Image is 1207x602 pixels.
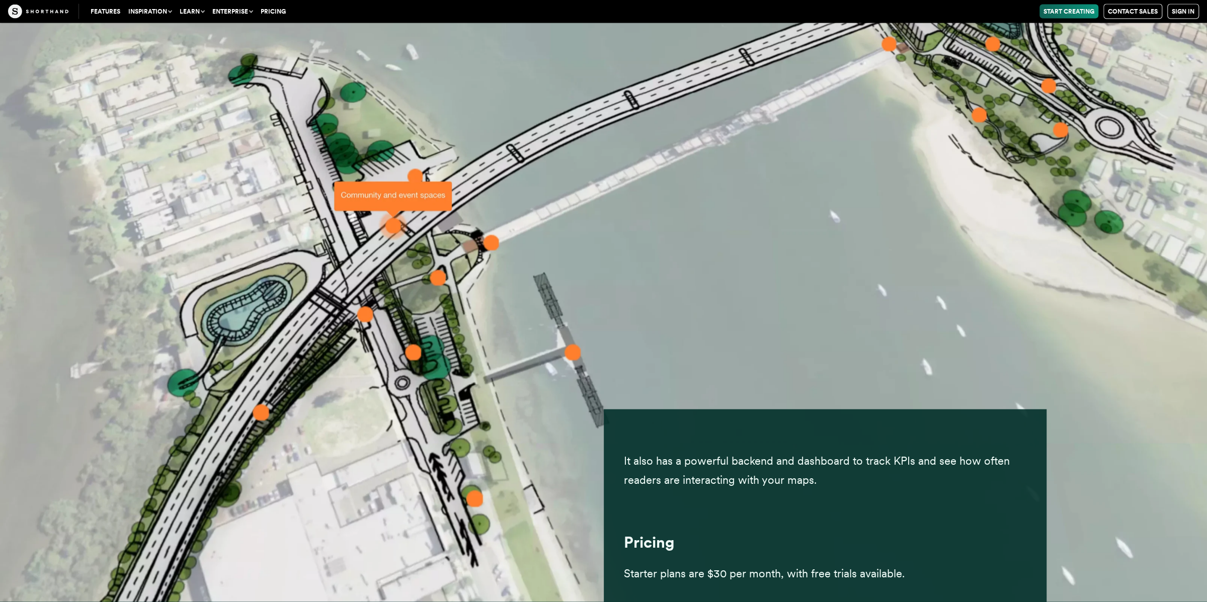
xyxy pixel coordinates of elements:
a: Sign in [1167,4,1199,19]
img: The Craft [8,5,68,19]
strong: Pricing [624,533,675,552]
button: Enterprise [208,5,257,19]
a: Pricing [257,5,290,19]
button: Inspiration [124,5,176,19]
button: Learn [176,5,208,19]
a: Start Creating [1039,5,1098,19]
p: Starter plans are $30 per month, with free trials available. [624,564,1026,583]
a: Contact Sales [1103,4,1162,19]
a: Features [87,5,124,19]
p: It also has a powerful backend and dashboard to track KPIs and see how often readers are interact... [624,452,1026,489]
